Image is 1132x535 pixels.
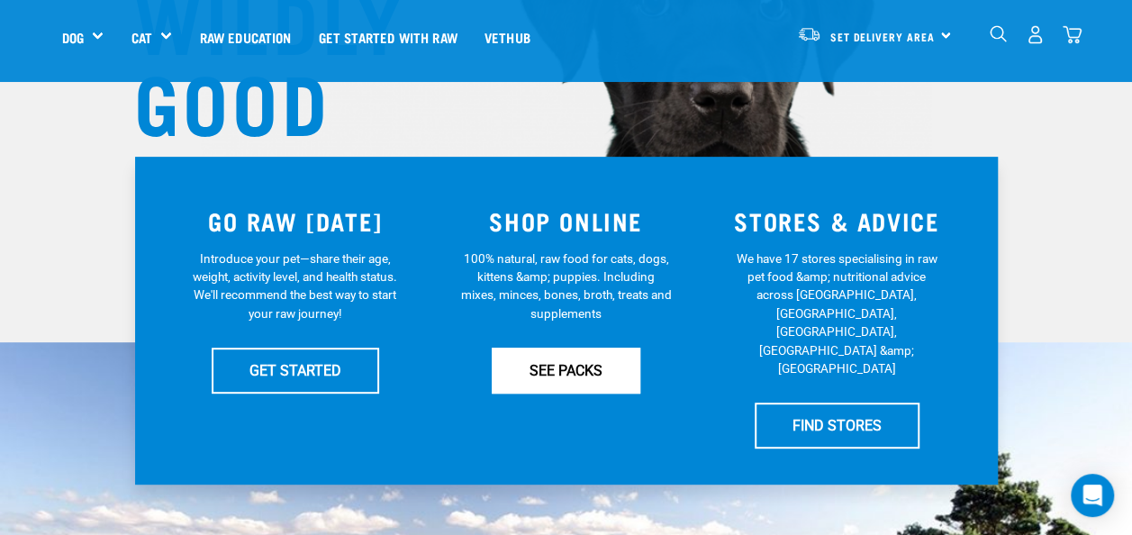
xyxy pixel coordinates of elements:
a: Raw Education [186,1,304,73]
a: Vethub [471,1,544,73]
a: Dog [62,27,84,48]
img: home-icon-1@2x.png [990,25,1007,42]
h3: GO RAW [DATE] [171,207,421,235]
p: Introduce your pet—share their age, weight, activity level, and health status. We'll recommend th... [189,249,401,323]
h3: STORES & ADVICE [712,207,962,235]
a: SEE PACKS [492,348,640,393]
a: FIND STORES [755,403,919,448]
img: van-moving.png [797,26,821,42]
a: Get started with Raw [305,1,471,73]
img: home-icon@2x.png [1063,25,1082,44]
p: We have 17 stores specialising in raw pet food &amp; nutritional advice across [GEOGRAPHIC_DATA],... [731,249,943,378]
p: 100% natural, raw food for cats, dogs, kittens &amp; puppies. Including mixes, minces, bones, bro... [460,249,672,323]
img: user.png [1026,25,1045,44]
div: Open Intercom Messenger [1071,474,1114,517]
a: Cat [131,27,151,48]
a: GET STARTED [212,348,379,393]
span: Set Delivery Area [830,33,935,40]
h3: SHOP ONLINE [441,207,691,235]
